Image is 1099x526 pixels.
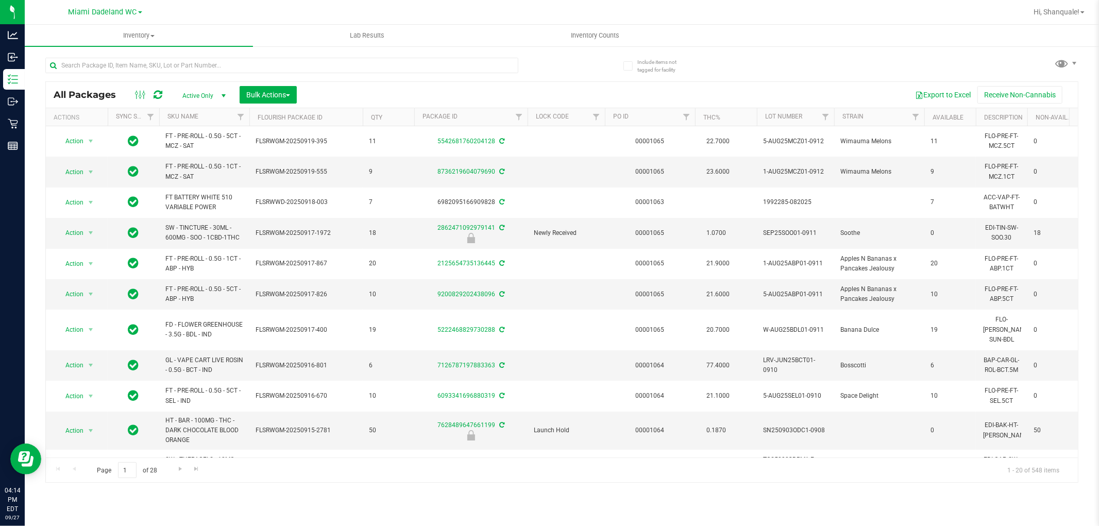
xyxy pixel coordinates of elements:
[8,96,18,107] inline-svg: Outbound
[369,391,408,401] span: 10
[189,462,204,476] a: Go to the last page
[498,224,504,231] span: Sync from Compliance System
[54,89,126,100] span: All Packages
[437,138,495,145] a: 5542681760204128
[1034,290,1073,299] span: 0
[636,326,665,333] a: 00001065
[128,195,139,209] span: In Sync
[165,162,243,181] span: FT - PRE-ROLL - 0.5G - 1CT - MCZ - SAT
[240,86,297,104] button: Bulk Actions
[165,455,243,474] span: SW - THERAGELS - 10MG - 40CT - DRM - 1CBD-9THC
[636,392,665,399] a: 00001064
[45,58,518,73] input: Search Package ID, Item Name, SKU, Lot or Part Number...
[128,388,139,403] span: In Sync
[817,108,834,126] a: Filter
[8,30,18,40] inline-svg: Analytics
[557,31,634,40] span: Inventory Counts
[931,391,970,401] span: 10
[253,25,481,46] a: Lab Results
[999,462,1068,478] span: 1 - 20 of 548 items
[8,74,18,84] inline-svg: Inventory
[536,113,569,120] a: Lock Code
[636,168,665,175] a: 00001065
[256,391,357,401] span: FLSRWGM-20250916-670
[84,226,97,240] span: select
[56,323,84,337] span: Action
[8,118,18,129] inline-svg: Retail
[763,137,828,146] span: 5-AUG25MCZ01-0912
[636,362,665,369] a: 00001064
[165,131,243,151] span: FT - PRE-ROLL - 0.5G - 5CT - MCZ - SAT
[498,260,504,267] span: Sync from Compliance System
[128,134,139,148] span: In Sync
[982,454,1021,476] div: EDI-CAP-SW-TGDRM.40ct
[763,355,828,375] span: LRV-JUN25BCT01-0910
[701,287,735,302] span: 21.6000
[173,462,188,476] a: Go to the next page
[763,391,828,401] span: 5-AUG25SEL01-0910
[763,426,828,435] span: SN250903ODC1-0908
[840,325,918,335] span: Banana Dulce
[982,222,1021,244] div: EDI-TIN-SW-SOO.30
[256,426,357,435] span: FLSRWGM-20250915-2781
[128,256,139,270] span: In Sync
[437,421,495,429] a: 7628489647661199
[763,228,828,238] span: SEP25SOO01-0911
[84,358,97,372] span: select
[982,385,1021,406] div: FLO-PRE-FT-SEL.5CT
[369,259,408,268] span: 20
[931,290,970,299] span: 10
[701,423,731,438] span: 0.1870
[1034,197,1073,207] span: 0
[69,8,137,16] span: Miami Dadeland WC
[256,228,357,238] span: FLSRWGM-20250917-1972
[931,228,970,238] span: 0
[165,416,243,446] span: HT - BAR - 100MG - THC - DARK CHOCOLATE BLOOD ORANGE
[165,386,243,405] span: FT - PRE-ROLL - 0.5G - 5CT - SEL - IND
[437,362,495,369] a: 7126787197883363
[165,284,243,304] span: FT - PRE-ROLL - 0.5G - 5CT - ABP - HYB
[763,167,828,177] span: 1-AUG25MCZ01-0912
[56,165,84,179] span: Action
[511,108,528,126] a: Filter
[128,226,139,240] span: In Sync
[977,86,1062,104] button: Receive Non-Cannabis
[56,389,84,403] span: Action
[982,130,1021,152] div: FLO-PRE-FT-MCZ.5CT
[678,108,695,126] a: Filter
[165,254,243,274] span: FT - PRE-ROLL - 0.5G - 1CT - ABP - HYB
[840,361,918,370] span: Bosscotti
[982,419,1021,441] div: EDI-BAK-HT-[PERSON_NAME]
[763,325,828,335] span: W-AUG25BDL01-0911
[118,462,137,478] input: 1
[765,113,802,120] a: Lot Number
[498,198,504,206] span: Sync from Compliance System
[701,134,735,149] span: 22.7000
[1034,259,1073,268] span: 0
[982,253,1021,275] div: FLO-PRE-FT-ABP.1CT
[128,164,139,179] span: In Sync
[5,514,20,521] p: 09/27
[84,195,97,210] span: select
[56,134,84,148] span: Action
[56,195,84,210] span: Action
[701,226,731,241] span: 1.0700
[613,113,629,120] a: PO ID
[256,167,357,177] span: FLSRWGM-20250919-555
[636,229,665,236] a: 00001065
[256,137,357,146] span: FLSRWGM-20250919-395
[498,138,504,145] span: Sync from Compliance System
[84,134,97,148] span: select
[908,86,977,104] button: Export to Excel
[534,228,599,238] span: Newly Received
[369,197,408,207] span: 7
[840,137,918,146] span: Wimauma Melons
[56,423,84,438] span: Action
[498,326,504,333] span: Sync from Compliance System
[369,426,408,435] span: 50
[84,165,97,179] span: select
[1034,228,1073,238] span: 18
[636,291,665,298] a: 00001065
[256,197,357,207] span: FLSRWWD-20250918-003
[982,283,1021,305] div: FLO-PRE-FT-ABP.5CT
